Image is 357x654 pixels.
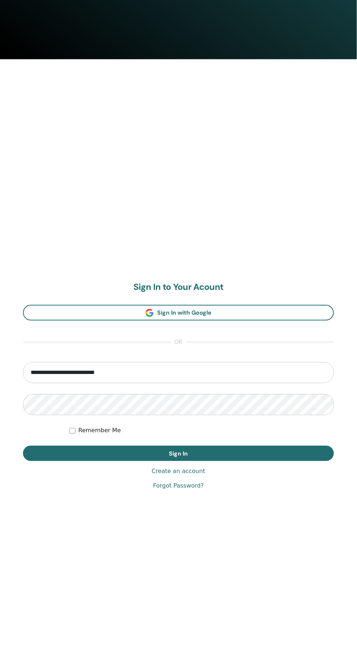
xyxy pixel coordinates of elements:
label: Remember Me [78,426,121,435]
span: Sign In [169,450,188,458]
a: Sign In with Google [23,305,334,321]
span: or [171,338,186,347]
h2: Sign In to Your Acount [23,282,334,293]
div: Keep me authenticated indefinitely or until I manually logout [70,426,334,435]
button: Sign In [23,446,334,461]
span: Sign In with Google [157,309,212,317]
a: Forgot Password? [153,482,204,491]
a: Create an account [152,467,205,476]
